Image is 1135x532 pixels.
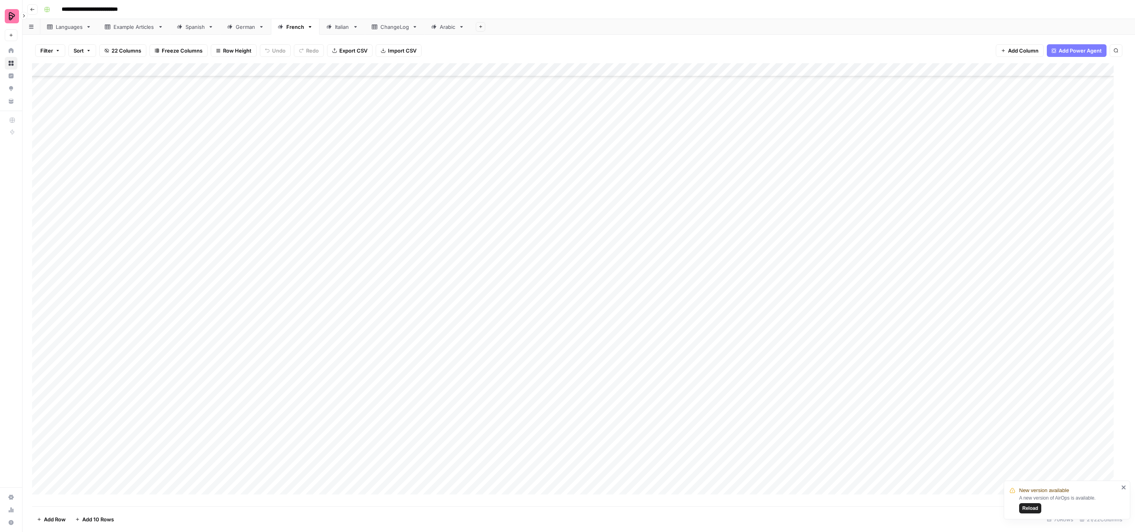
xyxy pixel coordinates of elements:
a: Your Data [5,95,17,108]
button: Sort [68,44,96,57]
span: Redo [306,47,319,55]
button: Add Row [32,513,70,526]
button: Undo [260,44,291,57]
button: Add Power Agent [1047,44,1107,57]
div: ChangeLog [380,23,409,31]
div: 21/22 Columns [1076,513,1126,526]
button: Reload [1019,503,1041,513]
div: Italian [335,23,350,31]
span: Reload [1022,505,1038,512]
button: Filter [35,44,65,57]
a: Italian [320,19,365,35]
span: Add Power Agent [1059,47,1102,55]
div: Example Articles [114,23,155,31]
button: Help + Support [5,516,17,529]
a: French [271,19,320,35]
span: Freeze Columns [162,47,202,55]
button: Add Column [996,44,1044,57]
span: Filter [40,47,53,55]
a: Spanish [170,19,220,35]
img: Preply Logo [5,9,19,23]
span: Add Column [1008,47,1039,55]
button: close [1121,484,1127,490]
span: Undo [272,47,286,55]
button: Add 10 Rows [70,513,119,526]
a: Languages [40,19,98,35]
span: Row Height [223,47,252,55]
a: Arabic [424,19,471,35]
button: Workspace: Preply [5,6,17,26]
span: Import CSV [388,47,416,55]
span: 22 Columns [112,47,141,55]
div: German [236,23,255,31]
div: A new version of AirOps is available. [1019,494,1119,513]
a: German [220,19,271,35]
a: Insights [5,70,17,82]
div: Languages [56,23,83,31]
span: Add Row [44,515,66,523]
span: Sort [74,47,84,55]
button: Export CSV [327,44,373,57]
a: Example Articles [98,19,170,35]
span: Add 10 Rows [82,515,114,523]
div: French [286,23,304,31]
div: Spanish [185,23,205,31]
button: Row Height [211,44,257,57]
button: Redo [294,44,324,57]
div: Arabic [440,23,456,31]
a: ChangeLog [365,19,424,35]
a: Usage [5,504,17,516]
span: New version available [1019,487,1069,494]
a: Opportunities [5,82,17,95]
a: Browse [5,57,17,70]
span: Export CSV [339,47,367,55]
div: 70 Rows [1044,513,1076,526]
button: 22 Columns [99,44,146,57]
button: Import CSV [376,44,422,57]
a: Home [5,44,17,57]
button: Freeze Columns [149,44,208,57]
a: Settings [5,491,17,504]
